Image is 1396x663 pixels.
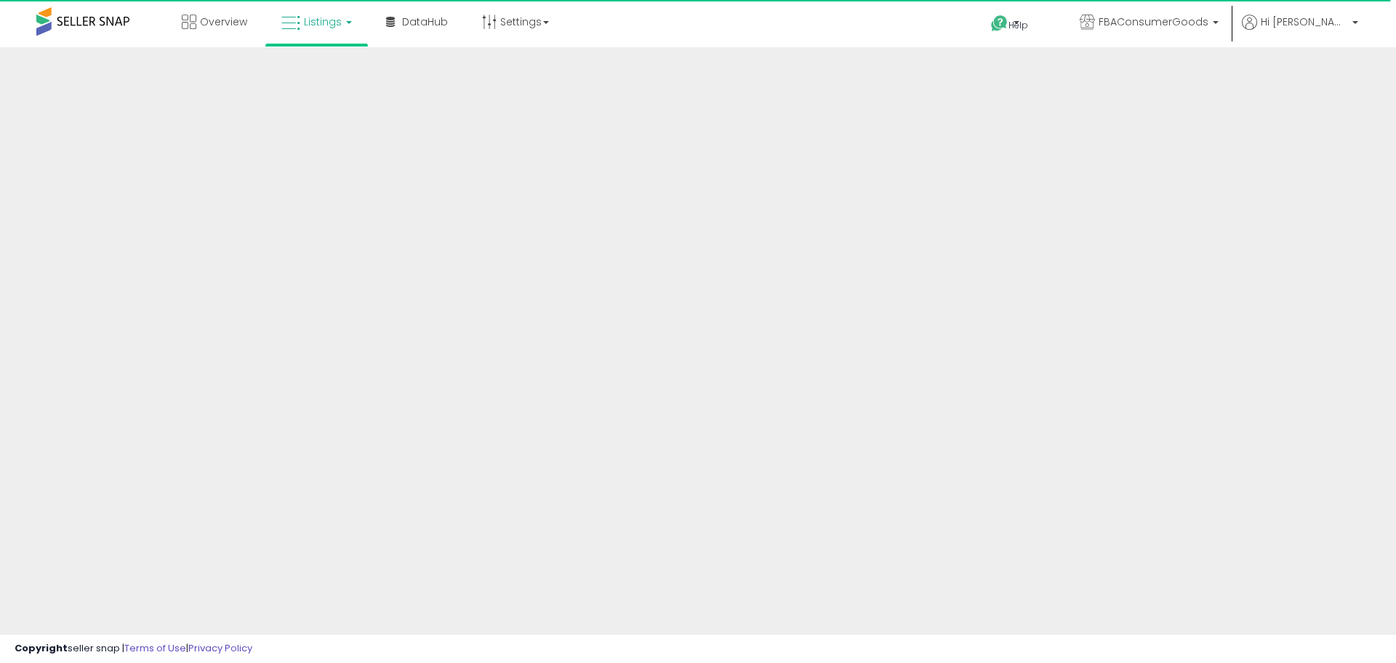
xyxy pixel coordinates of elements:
[979,4,1056,47] a: Help
[15,642,252,656] div: seller snap | |
[200,15,247,29] span: Overview
[1008,19,1028,31] span: Help
[990,15,1008,33] i: Get Help
[124,641,186,655] a: Terms of Use
[1242,15,1358,47] a: Hi [PERSON_NAME]
[304,15,342,29] span: Listings
[1261,15,1348,29] span: Hi [PERSON_NAME]
[1099,15,1208,29] span: FBAConsumerGoods
[15,641,68,655] strong: Copyright
[402,15,448,29] span: DataHub
[188,641,252,655] a: Privacy Policy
